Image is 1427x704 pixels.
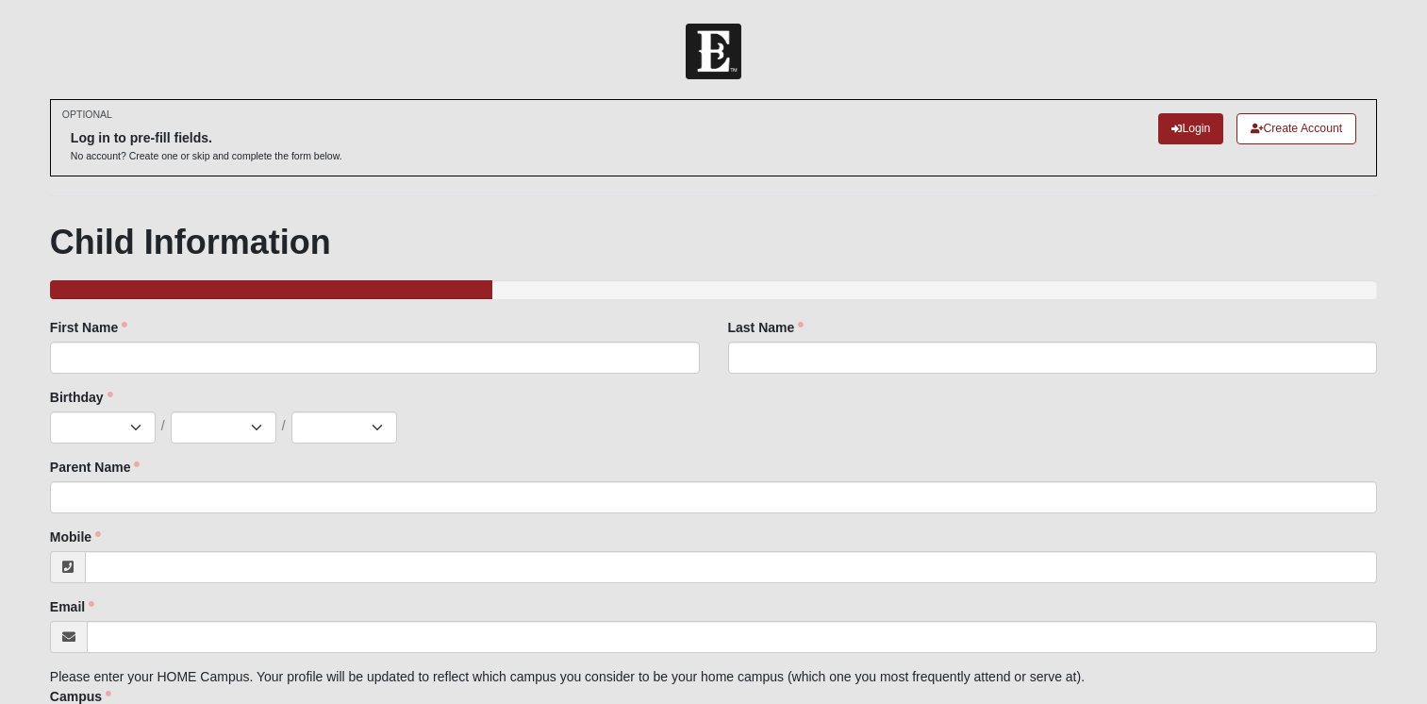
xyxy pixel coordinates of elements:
p: No account? Create one or skip and complete the form below. [71,149,342,163]
a: Login [1158,113,1223,144]
label: Email [50,597,94,616]
label: Last Name [728,318,805,337]
a: Create Account [1236,113,1356,144]
label: First Name [50,318,127,337]
span: / [282,416,286,437]
h1: Child Information [50,222,1377,262]
label: Birthday [50,388,113,407]
img: Church of Eleven22 Logo [686,24,741,79]
label: Parent Name [50,458,141,477]
small: OPTIONAL [62,108,112,122]
h6: Log in to pre-fill fields. [71,130,342,146]
label: Mobile [50,528,101,546]
span: / [161,416,165,437]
